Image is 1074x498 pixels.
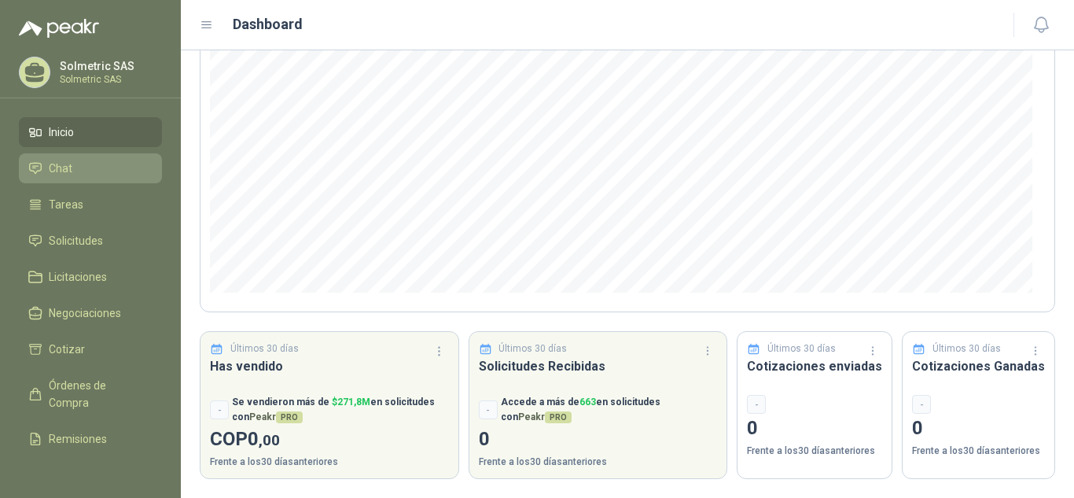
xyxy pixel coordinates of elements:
span: Órdenes de Compra [49,377,147,411]
span: Negociaciones [49,304,121,322]
a: Chat [19,153,162,183]
span: Licitaciones [49,268,107,286]
a: Solicitudes [19,226,162,256]
span: Remisiones [49,430,107,448]
img: Logo peakr [19,19,99,38]
a: Licitaciones [19,262,162,292]
a: Negociaciones [19,298,162,328]
p: Últimos 30 días [932,341,1001,356]
a: Cotizar [19,334,162,364]
h3: Has vendido [210,356,449,376]
span: Peakr [518,411,572,422]
span: ,00 [259,431,280,449]
a: Órdenes de Compra [19,371,162,418]
p: Últimos 30 días [230,341,299,356]
a: Remisiones [19,424,162,454]
span: PRO [545,411,572,423]
p: Frente a los 30 días anteriores [747,444,882,459]
p: Frente a los 30 días anteriores [479,455,718,470]
p: Solmetric SAS [60,61,158,72]
div: - [912,395,931,414]
span: 663 [579,397,596,408]
span: Cotizar [49,341,85,358]
p: 0 [747,414,882,444]
h3: Cotizaciones enviadas [747,356,882,376]
span: 0 [248,428,280,450]
p: Se vendieron más de en solicitudes con [232,395,449,425]
h3: Cotizaciones Ganadas [912,356,1045,376]
a: Tareas [19,190,162,219]
p: Frente a los 30 días anteriores [210,455,449,470]
span: $ 271,8M [332,397,370,408]
span: PRO [276,411,303,423]
h1: Dashboard [233,13,303,35]
span: Inicio [49,124,74,141]
div: - [210,400,229,419]
h3: Solicitudes Recibidas [479,356,718,376]
p: 0 [912,414,1045,444]
p: Últimos 30 días [767,341,836,356]
a: Inicio [19,117,162,147]
p: Últimos 30 días [498,341,567,356]
span: Tareas [49,196,83,213]
span: Chat [49,160,72,177]
p: COP [210,425,449,455]
p: 0 [479,425,718,455]
p: Frente a los 30 días anteriores [912,444,1045,459]
span: Solicitudes [49,232,103,249]
div: - [479,400,498,419]
span: Peakr [249,411,303,422]
p: Accede a más de en solicitudes con [501,395,718,425]
p: Solmetric SAS [60,75,158,84]
div: - [747,395,766,414]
